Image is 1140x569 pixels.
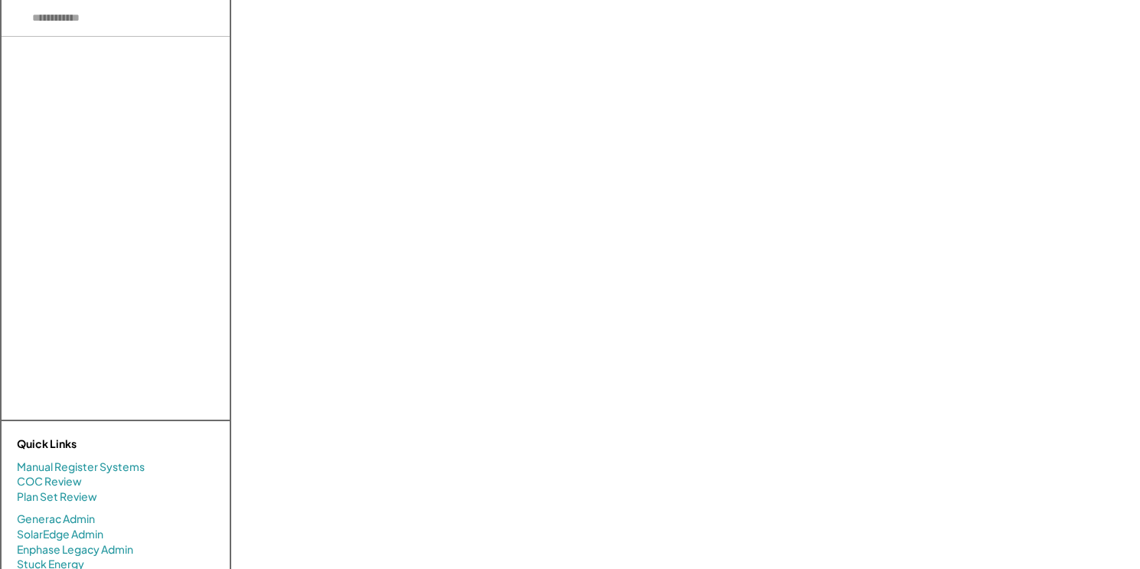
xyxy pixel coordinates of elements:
a: Generac Admin [17,512,95,527]
a: Enphase Legacy Admin [17,542,133,558]
div: Quick Links [17,437,170,452]
a: SolarEdge Admin [17,527,103,542]
a: Manual Register Systems [17,459,145,475]
a: Plan Set Review [17,489,97,505]
a: COC Review [17,474,82,489]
